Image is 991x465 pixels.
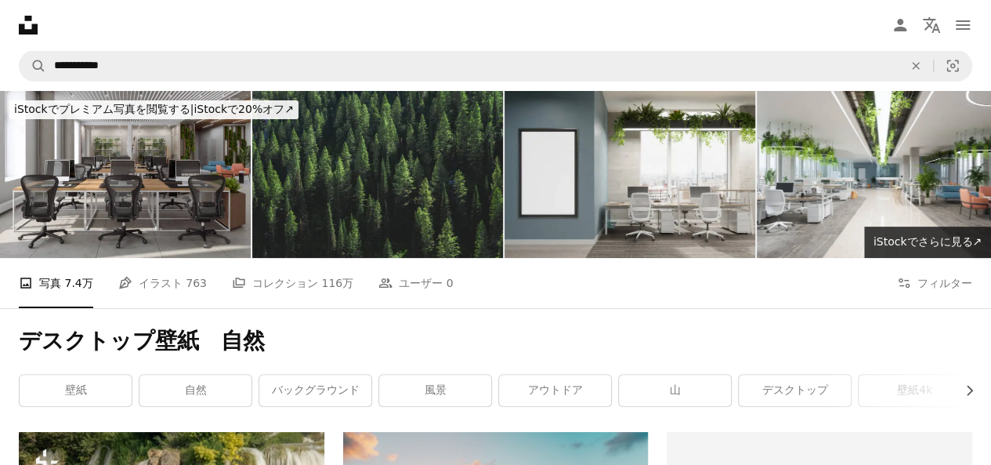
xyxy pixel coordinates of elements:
a: バックグラウンド [259,375,371,406]
a: ユーザー 0 [378,258,453,308]
a: ホーム — Unsplash [19,16,38,35]
h1: デスクトップ壁紙 自然 [19,327,972,355]
button: 言語 [916,9,947,41]
img: 丘の上の松の木の森 - デスクトップの背景 [252,91,503,258]
button: リストを右にスクロールする [955,375,972,406]
span: 763 [186,274,207,292]
span: iStockで20%オフ ↗ [14,103,294,115]
button: 全てクリア [899,51,933,81]
button: メニュー [947,9,978,41]
a: 壁紙 [20,375,132,406]
a: デスクトップ [739,375,851,406]
span: 116万 [321,274,353,292]
a: iStockでさらに見る↗ [864,227,991,258]
a: コレクション 116万 [232,258,353,308]
a: 風景 [379,375,491,406]
span: iStockでプレミアム写真を閲覧する | [14,103,193,115]
span: 0 [447,274,454,292]
a: ログイン / 登録する [884,9,916,41]
span: iStockでさらに見る ↗ [873,235,982,248]
a: アウトドア [499,375,611,406]
a: 山 [619,375,731,406]
img: クリーパー植物と壁の空のポスターのクローズアップビューを備えたモダンなオープンプランの空のオフィス [505,91,755,258]
button: フィルター [897,258,972,308]
a: 自然 [139,375,251,406]
form: サイト内でビジュアルを探す [19,50,972,82]
button: ビジュアル検索 [934,51,971,81]
a: イラスト 763 [118,258,207,308]
a: 壁紙4k [859,375,971,406]
button: Unsplashで検索する [20,51,46,81]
